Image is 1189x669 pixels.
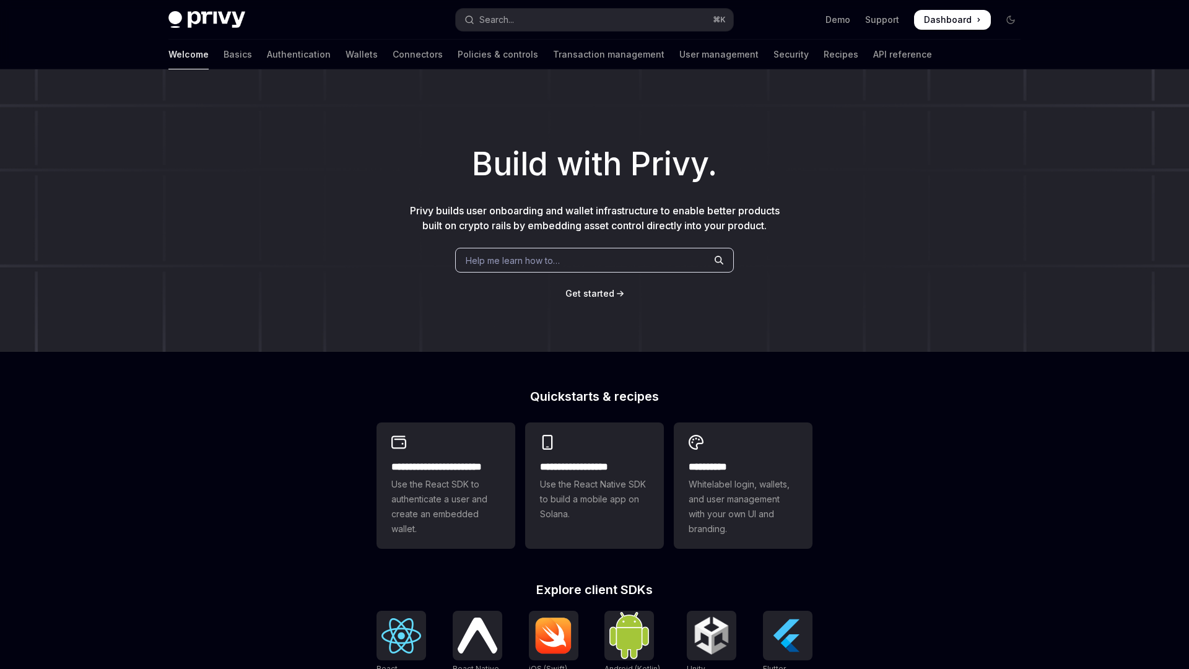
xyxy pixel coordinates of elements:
[20,140,1169,188] h1: Build with Privy.
[534,617,573,654] img: iOS (Swift)
[679,40,759,69] a: User management
[825,14,850,26] a: Demo
[689,477,798,536] span: Whitelabel login, wallets, and user management with your own UI and branding.
[458,618,497,653] img: React Native
[824,40,858,69] a: Recipes
[773,40,809,69] a: Security
[565,288,614,299] span: Get started
[377,390,812,403] h2: Quickstarts & recipes
[865,14,899,26] a: Support
[1001,10,1021,30] button: Toggle dark mode
[609,612,649,658] img: Android (Kotlin)
[525,422,664,549] a: **** **** **** ***Use the React Native SDK to build a mobile app on Solana.
[565,287,614,300] a: Get started
[466,254,560,267] span: Help me learn how to…
[540,477,649,522] span: Use the React Native SDK to build a mobile app on Solana.
[410,204,780,232] span: Privy builds user onboarding and wallet infrastructure to enable better products built on crypto ...
[224,40,252,69] a: Basics
[381,618,421,654] img: React
[768,616,808,655] img: Flutter
[674,422,812,549] a: **** *****Whitelabel login, wallets, and user management with your own UI and branding.
[713,15,726,25] span: ⌘ K
[553,40,664,69] a: Transaction management
[267,40,331,69] a: Authentication
[168,40,209,69] a: Welcome
[914,10,991,30] a: Dashboard
[692,616,731,655] img: Unity
[168,11,245,28] img: dark logo
[346,40,378,69] a: Wallets
[391,477,500,536] span: Use the React SDK to authenticate a user and create an embedded wallet.
[456,9,733,31] button: Open search
[924,14,972,26] span: Dashboard
[479,12,514,27] div: Search...
[873,40,932,69] a: API reference
[393,40,443,69] a: Connectors
[377,584,812,596] h2: Explore client SDKs
[458,40,538,69] a: Policies & controls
